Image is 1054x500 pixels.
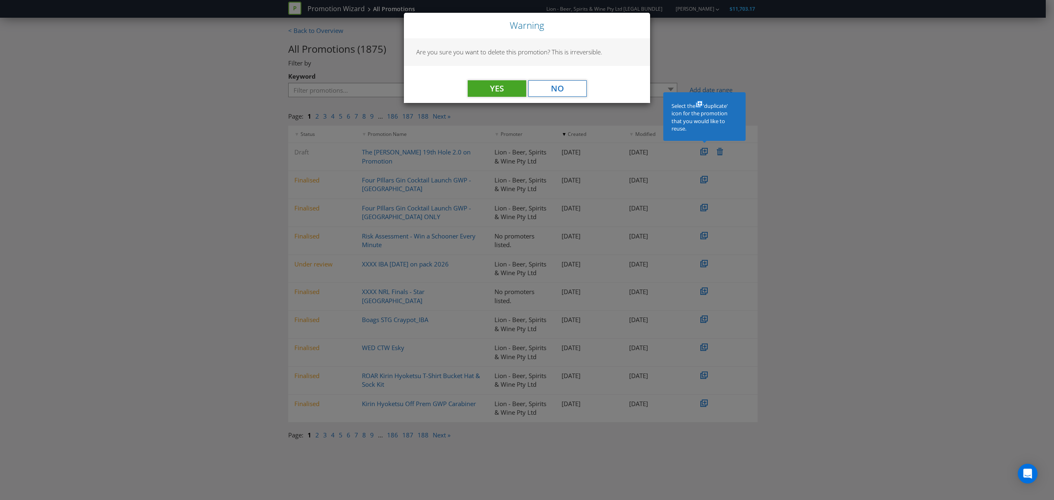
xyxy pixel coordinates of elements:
[510,19,544,32] span: Warning
[672,102,728,133] span: 'duplicate' icon for the promotion that you would like to reuse.
[468,80,526,97] button: Yes
[528,80,587,97] button: No
[672,102,695,110] span: Select the
[404,13,650,38] div: Close
[1018,464,1038,484] div: Open Intercom Messenger
[404,38,650,65] div: Are you sure you want to delete this promotion? This is irreversible.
